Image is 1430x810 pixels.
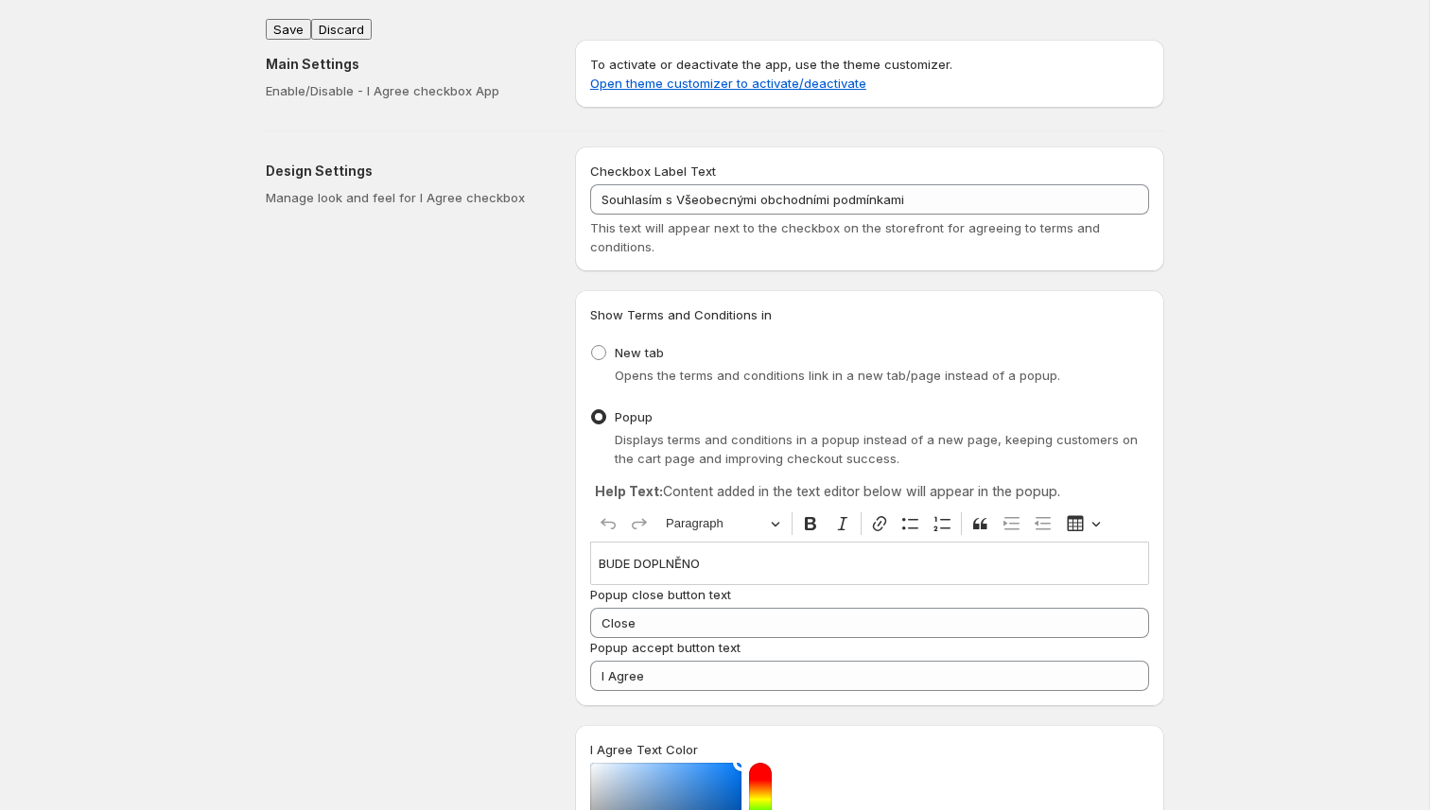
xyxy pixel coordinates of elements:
[599,554,1141,573] p: BUDE DOPLNĚNO
[615,368,1060,383] span: Opens the terms and conditions link in a new tab/page instead of a popup.
[266,188,545,207] p: Manage look and feel for I Agree checkbox
[590,55,1149,93] p: To activate or deactivate the app, use the theme customizer.
[590,164,716,179] span: Checkbox Label Text
[657,509,788,539] button: Paragraph, Heading
[595,482,1144,501] p: Content added in the text editor below will appear in the popup.
[590,220,1100,254] span: This text will appear next to the checkbox on the storefront for agreeing to terms and conditions.
[615,409,653,424] span: Popup
[590,740,698,759] label: I Agree Text Color
[615,345,664,360] span: New tab
[266,55,545,74] h2: Main Settings
[595,483,663,499] strong: Help Text:
[590,640,741,655] span: Popup accept button text
[590,76,866,91] a: Open theme customizer to activate/deactivate
[311,19,372,40] button: Discard
[590,307,772,322] span: Show Terms and Conditions in
[590,542,1149,584] div: Editor editing area: main. Press ⌥0 for help.
[666,512,764,535] span: Paragraph
[590,608,1149,638] input: Enter the text for the popup close button (e.g., 'Close', 'Dismiss')
[590,506,1149,542] div: Editor toolbar
[266,81,545,100] p: Enable/Disable - I Agree checkbox App
[590,661,1149,691] input: Enter the text for the accept button (e.g., 'I Agree', 'Accept', 'Confirm')
[266,162,545,181] h2: Design Settings
[266,19,311,40] button: Save
[590,587,731,602] span: Popup close button text
[615,432,1138,466] span: Displays terms and conditions in a popup instead of a new page, keeping customers on the cart pag...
